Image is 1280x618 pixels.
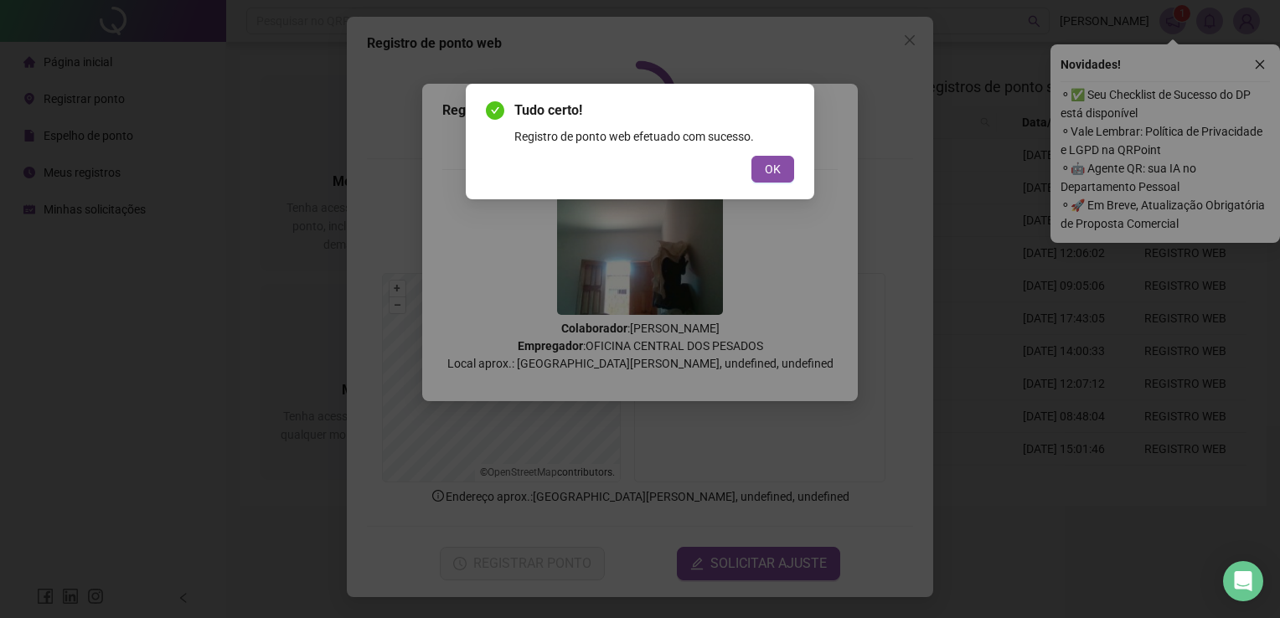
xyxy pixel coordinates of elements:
[514,100,794,121] span: Tudo certo!
[1223,561,1263,601] div: Open Intercom Messenger
[514,127,794,146] div: Registro de ponto web efetuado com sucesso.
[751,156,794,183] button: OK
[486,101,504,120] span: check-circle
[765,160,781,178] span: OK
